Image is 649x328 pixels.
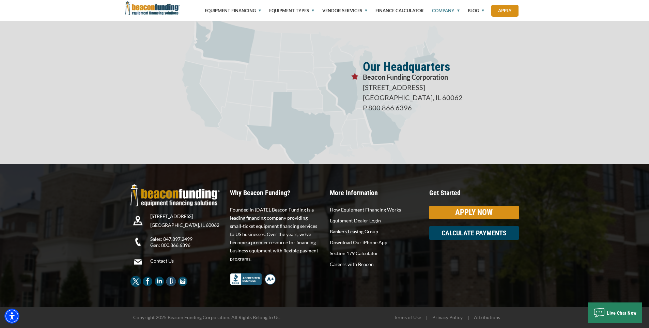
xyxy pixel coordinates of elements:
img: Beacon Funding Logo [130,184,220,206]
p: [STREET_ADDRESS] [GEOGRAPHIC_DATA], IL 60062 P 800.866.6396 [363,82,519,113]
a: Privacy Policy [432,314,463,320]
img: Beacon Funding Phone [130,234,145,249]
a: Careers with Beacon [330,260,419,268]
img: Beacon Funding location [130,213,145,228]
a: Beacon Funding LinkedIn - open in a new tab [154,278,165,284]
a: Contact Us [150,258,225,264]
img: Better Business Bureau Complaint Free A+ Rating Beacon Funding [230,273,276,285]
p: Our Headquarters [363,62,519,72]
p: Why Beacon Funding? [230,189,320,196]
a: Section 179 Calculator [330,249,419,257]
a: Beacon Funding Instagram - open in a new tab [177,278,188,284]
p: [GEOGRAPHIC_DATA], IL 60062 [150,222,225,228]
img: Beacon Funding Corporation [125,1,180,15]
button: Live Chat Now [588,302,642,323]
p: Sales: 847.897.2499 Gen: 800.866.6396 [150,236,225,248]
p: More Information [330,189,419,196]
div: Accessibility Menu [4,309,19,324]
span: Copyright 2025 Beacon Funding Corporation. All Rights Belong to Us. [133,314,280,320]
a: Attributions [474,314,500,320]
a: Equipment Dealer Login [330,217,419,225]
img: Beacon Funding Facebook [142,276,153,287]
span: | [422,315,431,320]
img: Beacon Funding Glassdoor [166,276,176,287]
p: Beacon Funding Corporation [363,72,519,82]
a: Beacon Funding Corporation [125,5,180,11]
a: Beacon Funding twitter - open in a new tab [130,278,141,284]
a: Bankers Leasing Group [330,228,419,236]
a: Beacon Funding Facebook - open in a new tab [142,278,153,284]
p: Get Started [429,189,519,196]
p: [STREET_ADDRESS] [150,213,225,219]
a: Apply [491,5,519,17]
span: Live Chat Now [607,310,637,316]
p: Founded in [DATE], Beacon Funding is a leading financing company providing small-ticket equipment... [230,206,320,263]
a: Beacon Funding Glassdoor - open in a new tab [166,278,176,284]
img: Beacon Funding Instagram [177,276,188,287]
a: APPLY NOW [429,206,519,219]
img: Beacon Funding twitter [130,276,141,287]
a: Terms of Use [394,314,421,320]
a: How Equipment Financing Works [330,206,419,214]
img: Beacon Funding LinkedIn [154,276,165,287]
img: Beacon Funding Email [130,254,145,269]
a: CALCULATE PAYMENTS [429,226,519,240]
a: Better Business Bureau Complaint Free A+ Rating Beacon Funding - open in a new tab [230,272,276,278]
a: Download Our iPhone App [330,238,419,247]
span: | [464,315,473,320]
